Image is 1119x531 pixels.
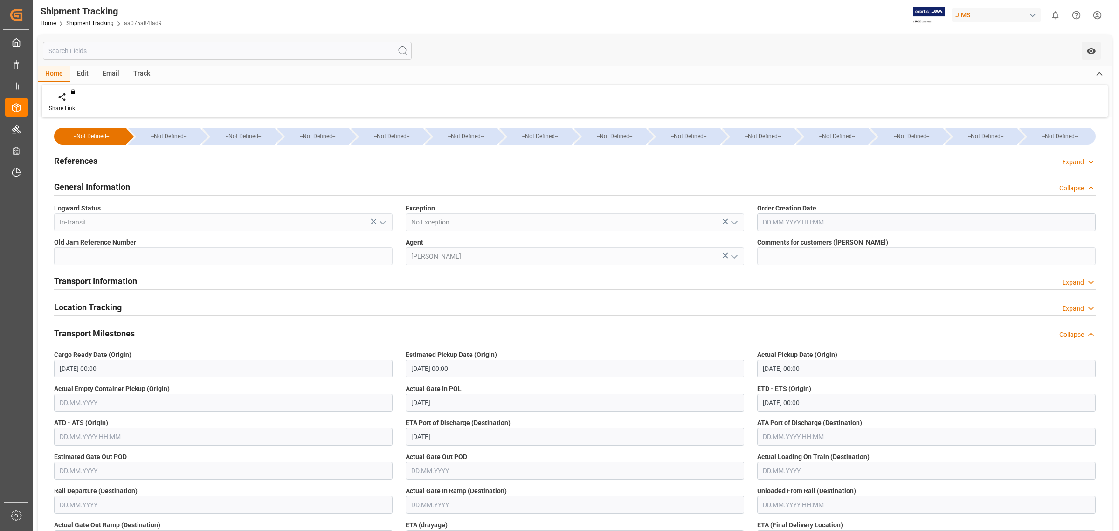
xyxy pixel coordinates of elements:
[880,128,942,145] div: --Not Defined--
[1062,278,1084,287] div: Expand
[54,154,97,167] h2: References
[954,128,1017,145] div: --Not Defined--
[406,384,462,394] span: Actual Gate In POL
[54,384,170,394] span: Actual Empty Container Pickup (Origin)
[406,213,744,231] input: Type to search/select
[54,360,393,377] input: DD.MM.YYYY HH:MM
[406,350,497,360] span: Estimated Pickup Date (Origin)
[1066,5,1087,26] button: Help Center
[1045,5,1066,26] button: show 0 new notifications
[1082,42,1101,60] button: open menu
[286,128,349,145] div: --Not Defined--
[913,7,945,23] img: Exertis%20JAM%20-%20Email%20Logo.jpg_1722504956.jpg
[406,486,507,496] span: Actual Gate In Ramp (Destination)
[870,128,942,145] div: --Not Defined--
[757,394,1096,412] input: DD.MM.YYYY HH:MM
[212,128,274,145] div: --Not Defined--
[583,128,646,145] div: --Not Defined--
[41,4,162,18] div: Shipment Tracking
[406,496,744,514] input: DD.MM.YYYY
[574,128,646,145] div: --Not Defined--
[406,238,423,247] span: Agent
[41,20,56,27] a: Home
[757,203,816,213] span: Order Creation Date
[806,128,868,145] div: --Not Defined--
[277,128,349,145] div: --Not Defined--
[732,128,794,145] div: --Not Defined--
[1059,330,1084,340] div: Collapse
[406,428,744,446] input: DD.MM.YYYY
[54,301,122,314] h2: Location Tracking
[1062,157,1084,167] div: Expand
[406,394,744,412] input: DD.MM.YYYY
[757,213,1096,231] input: DD.MM.YYYY HH:MM
[757,428,1096,446] input: DD.MM.YYYY HH:MM
[509,128,571,145] div: --Not Defined--
[360,128,423,145] div: --Not Defined--
[425,128,497,145] div: --Not Defined--
[406,360,744,377] input: DD.MM.YYYY HH:MM
[54,181,130,193] h2: General Information
[126,66,157,82] div: Track
[1019,128,1096,145] div: --Not Defined--
[202,128,274,145] div: --Not Defined--
[757,238,888,247] span: Comments for customers ([PERSON_NAME])
[1059,183,1084,193] div: Collapse
[43,42,412,60] input: Search Fields
[757,360,1096,377] input: DD.MM.YYYY HH:MM
[54,486,138,496] span: Rail Departure (Destination)
[70,66,96,82] div: Edit
[727,249,741,264] button: open menu
[54,496,393,514] input: DD.MM.YYYY
[38,66,70,82] div: Home
[54,128,126,145] div: --Not Defined--
[757,496,1096,514] input: DD.MM.YYYY HH:MM
[406,462,744,480] input: DD.MM.YYYY
[54,238,136,247] span: Old Jam Reference Number
[54,452,127,462] span: Estimated Gate Out POD
[54,428,393,446] input: DD.MM.YYYY HH:MM
[757,452,870,462] span: Actual Loading On Train (Destination)
[435,128,497,145] div: --Not Defined--
[63,128,119,145] div: --Not Defined--
[54,203,101,213] span: Logward Status
[757,462,1096,480] input: DD.MM.YYYY
[1029,128,1091,145] div: --Not Defined--
[54,462,393,480] input: DD.MM.YYYY
[406,452,467,462] span: Actual Gate Out POD
[96,66,126,82] div: Email
[54,394,393,412] input: DD.MM.YYYY
[54,275,137,287] h2: Transport Information
[727,215,741,230] button: open menu
[351,128,423,145] div: --Not Defined--
[757,350,837,360] span: Actual Pickup Date (Origin)
[54,350,131,360] span: Cargo Ready Date (Origin)
[757,520,843,530] span: ETA (Final Delivery Location)
[128,128,200,145] div: --Not Defined--
[796,128,868,145] div: --Not Defined--
[406,203,435,213] span: Exception
[657,128,720,145] div: --Not Defined--
[54,213,393,231] input: Type to search/select
[952,6,1045,24] button: JIMS
[722,128,794,145] div: --Not Defined--
[138,128,200,145] div: --Not Defined--
[952,8,1041,22] div: JIMS
[945,128,1017,145] div: --Not Defined--
[406,520,448,530] span: ETA (drayage)
[54,327,135,340] h2: Transport Milestones
[66,20,114,27] a: Shipment Tracking
[757,486,856,496] span: Unloaded From Rail (Destination)
[1062,304,1084,314] div: Expand
[499,128,571,145] div: --Not Defined--
[375,215,389,230] button: open menu
[54,418,108,428] span: ATD - ATS (Origin)
[54,520,160,530] span: Actual Gate Out Ramp (Destination)
[757,418,862,428] span: ATA Port of Discharge (Destination)
[406,418,511,428] span: ETA Port of Discharge (Destination)
[757,384,811,394] span: ETD - ETS (Origin)
[648,128,720,145] div: --Not Defined--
